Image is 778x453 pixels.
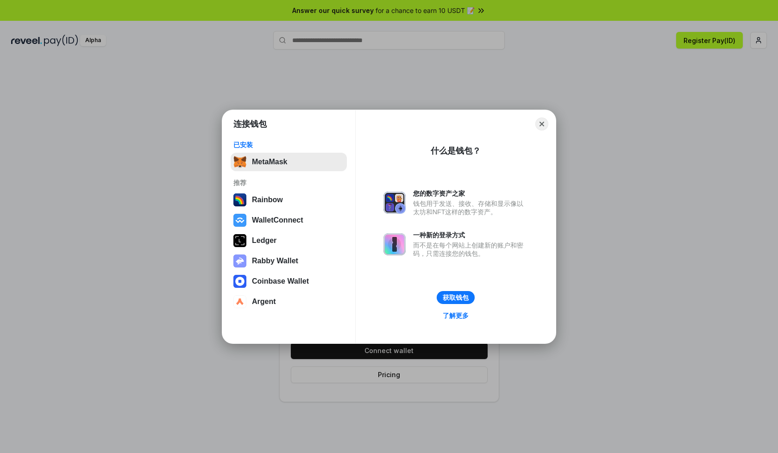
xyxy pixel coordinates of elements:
[231,272,347,291] button: Coinbase Wallet
[233,254,246,267] img: svg+xml,%3Csvg%20xmlns%3D%22http%3A%2F%2Fwww.w3.org%2F2000%2Fsvg%22%20fill%3D%22none%22%20viewBox...
[413,189,528,198] div: 您的数字资产之家
[443,293,469,302] div: 获取钱包
[252,196,283,204] div: Rainbow
[413,199,528,216] div: 钱包用于发送、接收、存储和显示像以太坊和NFT这样的数字资产。
[233,275,246,288] img: svg+xml,%3Csvg%20width%3D%2228%22%20height%3D%2228%22%20viewBox%3D%220%200%2028%2028%22%20fill%3D...
[231,252,347,270] button: Rabby Wallet
[233,234,246,247] img: svg+xml,%3Csvg%20xmlns%3D%22http%3A%2F%2Fwww.w3.org%2F2000%2Fsvg%22%20width%3D%2228%22%20height%3...
[231,211,347,230] button: WalletConnect
[231,153,347,171] button: MetaMask
[252,236,276,245] div: Ledger
[233,179,344,187] div: 推荐
[233,295,246,308] img: svg+xml,%3Csvg%20width%3D%2228%22%20height%3D%2228%22%20viewBox%3D%220%200%2028%2028%22%20fill%3D...
[231,191,347,209] button: Rainbow
[535,118,548,130] button: Close
[413,231,528,239] div: 一种新的登录方式
[252,158,287,166] div: MetaMask
[231,231,347,250] button: Ledger
[233,214,246,227] img: svg+xml,%3Csvg%20width%3D%2228%22%20height%3D%2228%22%20viewBox%3D%220%200%2028%2028%22%20fill%3D...
[413,241,528,258] div: 而不是在每个网站上创建新的账户和密码，只需连接您的钱包。
[383,192,406,214] img: svg+xml,%3Csvg%20xmlns%3D%22http%3A%2F%2Fwww.w3.org%2F2000%2Fsvg%22%20fill%3D%22none%22%20viewBox...
[233,141,344,149] div: 已安装
[431,145,481,156] div: 什么是钱包？
[231,292,347,311] button: Argent
[383,233,406,255] img: svg+xml,%3Csvg%20xmlns%3D%22http%3A%2F%2Fwww.w3.org%2F2000%2Fsvg%22%20fill%3D%22none%22%20viewBox...
[437,291,475,304] button: 获取钱包
[233,155,246,168] img: svg+xml,%3Csvg%20fill%3D%22none%22%20height%3D%2233%22%20viewBox%3D%220%200%2035%2033%22%20width%...
[252,277,309,285] div: Coinbase Wallet
[437,310,474,322] a: 了解更多
[233,193,246,206] img: svg+xml,%3Csvg%20width%3D%22120%22%20height%3D%22120%22%20viewBox%3D%220%200%20120%20120%22%20fil...
[252,298,276,306] div: Argent
[252,257,298,265] div: Rabby Wallet
[443,311,469,320] div: 了解更多
[252,216,303,224] div: WalletConnect
[233,118,267,130] h1: 连接钱包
